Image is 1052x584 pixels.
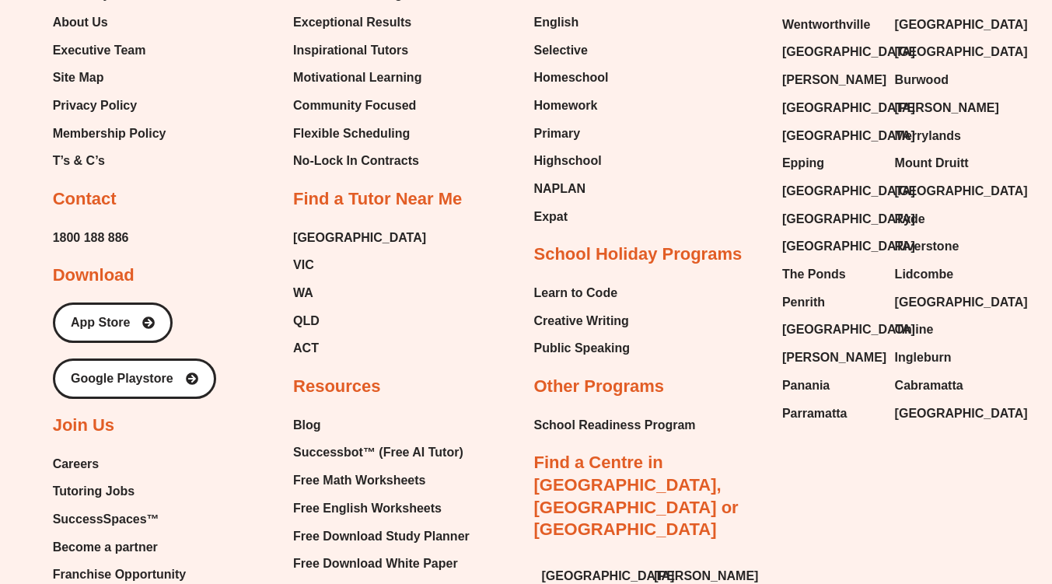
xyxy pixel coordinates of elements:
[293,525,479,548] a: Free Download Study Planner
[895,40,992,64] a: [GEOGRAPHIC_DATA]
[533,282,630,305] a: Learn to Code
[533,66,608,89] a: Homeschool
[293,39,425,62] a: Inspirational Tutors
[293,94,416,117] span: Community Focused
[293,337,319,360] span: ACT
[895,291,1028,314] span: [GEOGRAPHIC_DATA]
[53,414,114,437] h2: Join Us
[293,282,426,305] a: WA
[533,122,608,145] a: Primary
[533,453,738,539] a: Find a Centre in [GEOGRAPHIC_DATA], [GEOGRAPHIC_DATA] or [GEOGRAPHIC_DATA]
[53,536,158,559] span: Become a partner
[895,263,954,286] span: Lidcombe
[533,94,608,117] a: Homework
[293,226,426,250] a: [GEOGRAPHIC_DATA]
[533,309,628,333] span: Creative Writing
[293,122,410,145] span: Flexible Scheduling
[782,208,915,231] span: [GEOGRAPHIC_DATA]
[782,13,871,37] span: Wentworthville
[782,263,846,286] span: The Ponds
[53,453,187,476] a: Careers
[53,11,108,34] span: About Us
[782,40,915,64] span: [GEOGRAPHIC_DATA]
[533,337,630,360] a: Public Speaking
[533,122,580,145] span: Primary
[293,39,408,62] span: Inspirational Tutors
[53,94,138,117] span: Privacy Policy
[53,226,129,250] a: 1800 188 886
[533,205,608,229] a: Expat
[895,96,992,120] a: [PERSON_NAME]
[782,402,848,425] span: Parramatta
[782,180,915,203] span: [GEOGRAPHIC_DATA]
[782,180,879,203] a: [GEOGRAPHIC_DATA]
[53,508,187,531] a: SuccessSpaces™
[782,346,879,369] a: [PERSON_NAME]
[293,149,425,173] a: No-Lock In Contracts
[895,180,992,203] a: [GEOGRAPHIC_DATA]
[53,480,135,503] span: Tutoring Jobs
[293,309,320,333] span: QLD
[533,205,568,229] span: Expat
[53,39,146,62] span: Executive Team
[293,94,425,117] a: Community Focused
[782,374,879,397] a: Panania
[782,96,915,120] span: [GEOGRAPHIC_DATA]
[293,149,419,173] span: No-Lock In Contracts
[293,11,411,34] span: Exceptional Results
[895,318,992,341] a: Online
[533,11,578,34] span: English
[895,180,1028,203] span: [GEOGRAPHIC_DATA]
[53,94,166,117] a: Privacy Policy
[293,337,426,360] a: ACT
[895,318,934,341] span: Online
[895,152,969,175] span: Mount Druitt
[71,316,130,329] span: App Store
[71,372,173,385] span: Google Playstore
[895,402,992,425] a: [GEOGRAPHIC_DATA]
[293,414,479,437] a: Blog
[293,309,426,333] a: QLD
[782,263,879,286] a: The Ponds
[53,66,104,89] span: Site Map
[895,374,963,397] span: Cabramatta
[293,376,381,398] h2: Resources
[782,152,879,175] a: Epping
[533,39,587,62] span: Selective
[293,282,313,305] span: WA
[293,552,458,575] span: Free Download White Paper
[293,254,426,277] a: VIC
[293,66,425,89] a: Motivational Learning
[793,408,1052,584] iframe: Chat Widget
[895,124,992,148] a: Merrylands
[895,235,959,258] span: Riverstone
[782,68,886,92] span: [PERSON_NAME]
[895,402,1028,425] span: [GEOGRAPHIC_DATA]
[293,469,479,492] a: Free Math Worksheets
[53,453,100,476] span: Careers
[53,66,166,89] a: Site Map
[293,188,462,211] h2: Find a Tutor Near Me
[53,302,173,343] a: App Store
[53,122,166,145] a: Membership Policy
[782,235,915,258] span: [GEOGRAPHIC_DATA]
[293,497,479,520] a: Free English Worksheets
[293,11,425,34] a: Exceptional Results
[533,149,608,173] a: Highschool
[782,68,879,92] a: [PERSON_NAME]
[782,208,879,231] a: [GEOGRAPHIC_DATA]
[53,264,135,287] h2: Download
[895,291,992,314] a: [GEOGRAPHIC_DATA]
[895,68,949,92] span: Burwood
[895,40,1028,64] span: [GEOGRAPHIC_DATA]
[533,376,664,398] h2: Other Programs
[293,414,321,437] span: Blog
[895,13,1028,37] span: [GEOGRAPHIC_DATA]
[533,282,617,305] span: Learn to Code
[782,235,879,258] a: [GEOGRAPHIC_DATA]
[782,346,886,369] span: [PERSON_NAME]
